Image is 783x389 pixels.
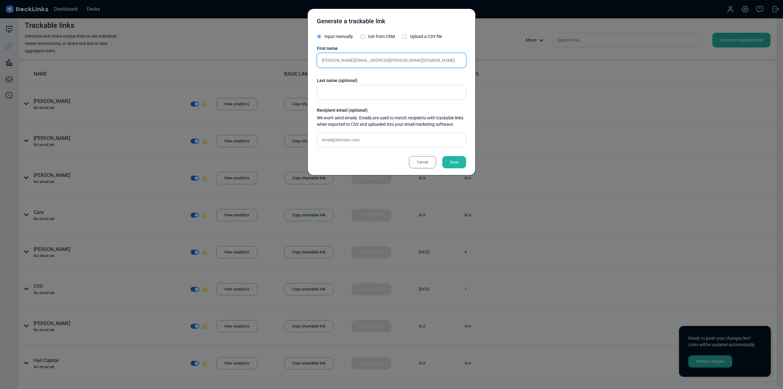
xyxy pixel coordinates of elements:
[442,156,466,168] div: Save
[325,34,353,39] span: Input manually
[317,45,466,52] div: First name
[317,115,466,128] div: We won't send emails. Emails are used to match recipients with trackable links when exported to C...
[410,34,442,39] span: Upload a CSV file
[317,17,385,29] div: Generate a trackable link
[368,34,395,39] span: Get from CRM
[317,107,466,114] div: Recipient email (optional)
[317,77,466,84] div: Last name (optional)
[409,156,436,168] div: Cancel
[317,133,466,147] input: email@domain.com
